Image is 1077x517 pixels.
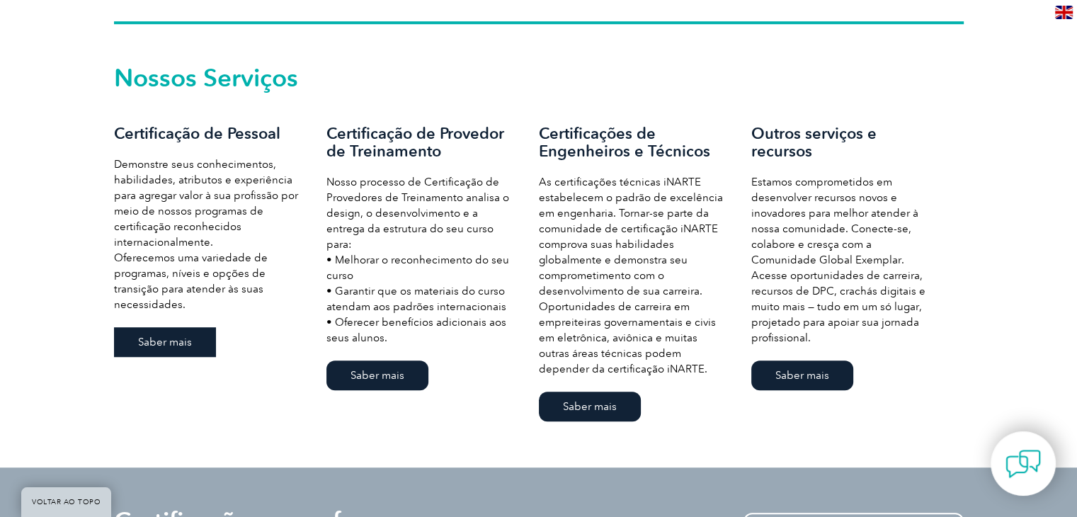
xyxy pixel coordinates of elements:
[326,124,504,161] font: Certificação de Provedor de Treinamento
[138,336,192,348] font: Saber mais
[114,251,268,311] font: Oferecemos uma variedade de programas, níveis e opções de transição para atender às suas necessid...
[1055,6,1073,19] img: en
[326,360,428,390] a: Saber mais
[775,369,829,382] font: Saber mais
[539,392,641,421] a: Saber mais
[114,63,298,93] font: Nossos Serviços
[32,498,101,506] font: VOLTAR AO TOPO
[114,124,280,143] font: Certificação de Pessoal
[563,400,617,413] font: Saber mais
[114,327,216,357] a: Saber mais
[326,285,506,313] font: • Garantir que os materiais do curso atendam aos padrões internacionais
[539,176,723,375] font: As certificações técnicas iNARTE estabelecem o padrão de excelência em engenharia. Tornar-se part...
[326,316,506,344] font: • Oferecer benefícios adicionais aos seus alunos.
[326,254,509,282] font: • Melhorar o reconhecimento do seu curso
[751,124,877,161] font: Outros serviços e recursos
[1005,446,1041,482] img: contact-chat.png
[326,176,509,251] font: Nosso processo de Certificação de Provedores de Treinamento analisa o design, o desenvolvimento e...
[539,124,710,161] font: Certificações de Engenheiros e Técnicos
[114,158,298,249] font: Demonstre seus conhecimentos, habilidades, atributos e experiência para agregar valor à sua profi...
[751,176,925,344] font: Estamos comprometidos em desenvolver recursos novos e inovadores para melhor atender à nossa comu...
[751,360,853,390] a: Saber mais
[351,369,404,382] font: Saber mais
[21,487,111,517] a: VOLTAR AO TOPO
